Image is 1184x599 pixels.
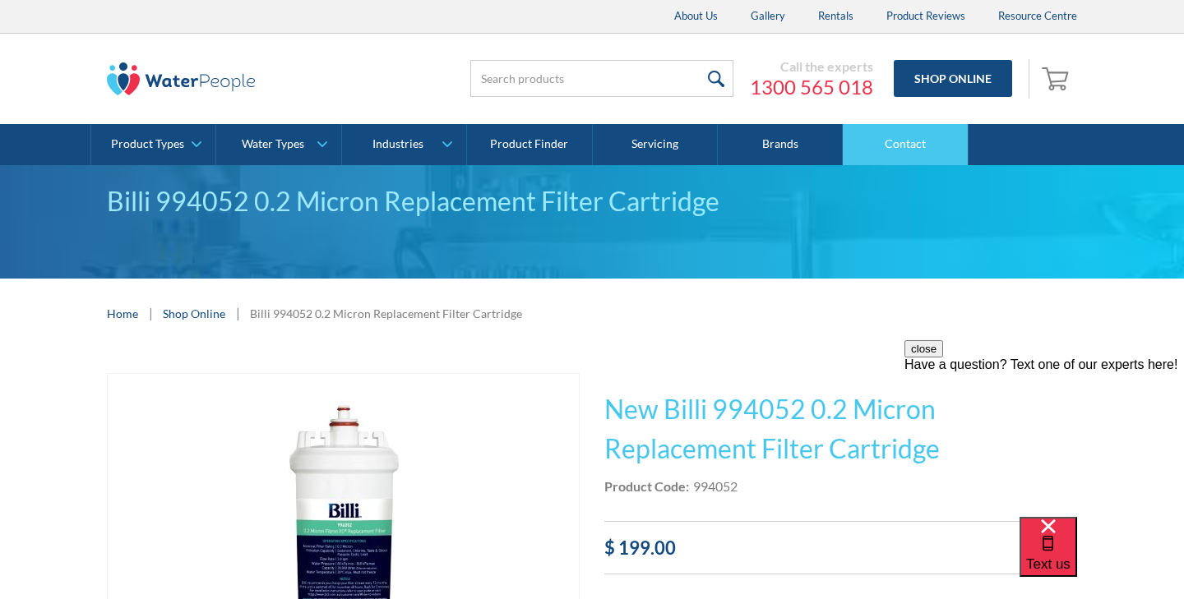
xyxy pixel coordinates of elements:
div: Billi 994052 0.2 Micron Replacement Filter Cartridge [107,182,1077,221]
img: The Water People [107,62,255,95]
iframe: podium webchat widget prompt [904,340,1184,537]
input: Search products [470,60,733,97]
a: Product Types [91,124,215,165]
a: Shop Online [894,60,1012,97]
div: | [146,303,155,323]
div: Industries [372,137,423,151]
div: | [234,303,242,323]
iframe: podium webchat widget bubble [1020,517,1184,599]
div: Water Types [242,137,304,151]
strong: Product Code: [604,478,689,494]
a: Industries [342,124,466,165]
a: Contact [843,124,968,165]
a: Open empty cart [1038,59,1077,99]
a: Shop Online [163,305,225,322]
a: 1300 565 018 [750,75,873,99]
div: Product Types [111,137,184,151]
a: Product Finder [467,124,592,165]
div: $ 199.00 [604,534,1077,561]
a: Home [107,305,138,322]
div: Billi 994052 0.2 Micron Replacement Filter Cartridge [250,305,522,322]
img: shopping cart [1042,65,1073,91]
div: Call the experts [750,58,873,75]
div: 994052 [693,477,738,496]
a: Brands [718,124,843,165]
a: Water Types [216,124,340,165]
a: Servicing [593,124,718,165]
h1: New Billi 994052 0.2 Micron Replacement Filter Cartridge [604,389,1077,468]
